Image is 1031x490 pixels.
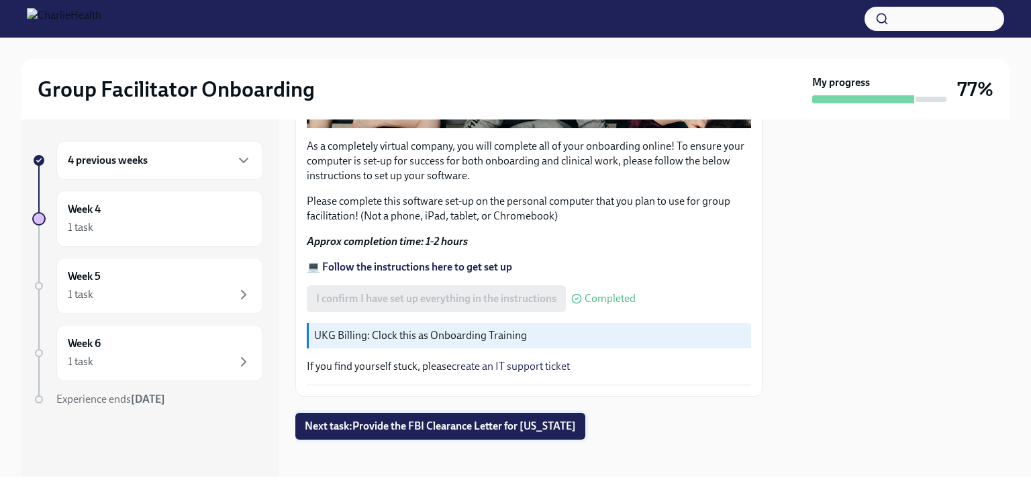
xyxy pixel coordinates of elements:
[68,354,93,369] div: 1 task
[68,220,93,235] div: 1 task
[56,393,165,405] span: Experience ends
[68,287,93,302] div: 1 task
[585,293,636,304] span: Completed
[32,325,263,381] a: Week 61 task
[307,194,751,224] p: Please complete this software set-up on the personal computer that you plan to use for group faci...
[131,393,165,405] strong: [DATE]
[27,8,101,30] img: CharlieHealth
[68,269,101,284] h6: Week 5
[307,235,468,248] strong: Approx completion time: 1-2 hours
[305,420,576,433] span: Next task : Provide the FBI Clearance Letter for [US_STATE]
[32,191,263,247] a: Week 41 task
[68,153,148,168] h6: 4 previous weeks
[56,141,263,180] div: 4 previous weeks
[68,336,101,351] h6: Week 6
[812,75,870,90] strong: My progress
[307,359,751,374] p: If you find yourself stuck, please
[314,328,746,343] p: UKG Billing: Clock this as Onboarding Training
[307,139,751,183] p: As a completely virtual company, you will complete all of your onboarding online! To ensure your ...
[32,258,263,314] a: Week 51 task
[68,202,101,217] h6: Week 4
[38,76,315,103] h2: Group Facilitator Onboarding
[307,260,512,273] a: 💻 Follow the instructions here to get set up
[295,413,585,440] button: Next task:Provide the FBI Clearance Letter for [US_STATE]
[957,77,993,101] h3: 77%
[452,360,570,373] a: create an IT support ticket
